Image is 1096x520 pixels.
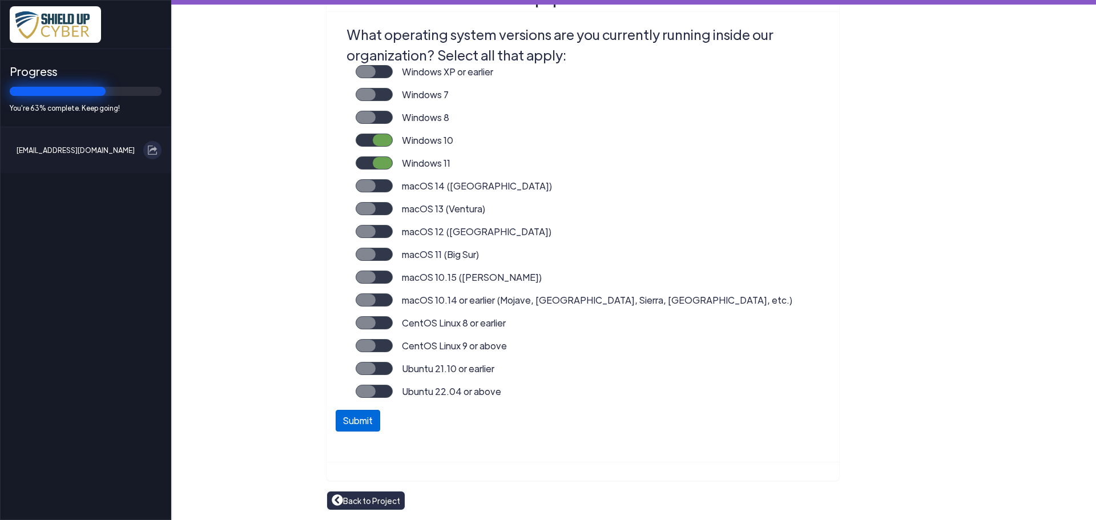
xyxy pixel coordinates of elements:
[393,156,450,179] label: Windows 11
[393,179,553,202] label: macOS 14 ([GEOGRAPHIC_DATA])
[393,339,507,362] label: CentOS Linux 9 or above
[10,6,101,43] img: x7pemu0IxLxkcbZJZdzx2HwkaHwO9aaLS0XkQIJL.png
[17,141,135,159] span: [EMAIL_ADDRESS][DOMAIN_NAME]
[10,103,162,113] span: You're 63% complete. Keep going!
[393,225,552,248] label: macOS 12 ([GEOGRAPHIC_DATA])
[393,248,479,271] label: macOS 11 (Big Sur)
[393,65,493,88] label: Windows XP or earlier
[393,271,542,293] label: macOS 10.15 ([PERSON_NAME])
[393,134,453,156] label: Windows 10
[393,111,449,134] label: Windows 8
[332,494,400,507] a: Back to Project
[393,293,793,316] label: macOS 10.14 or earlier (Mojave, [GEOGRAPHIC_DATA], Sierra, [GEOGRAPHIC_DATA], etc.)
[332,494,343,506] img: Back to Project
[10,63,162,80] span: Progress
[148,146,157,155] img: exit.svg
[346,24,824,65] legend: What operating system versions are you currently running inside our organization? Select all that...
[143,141,162,159] button: Log out
[393,202,486,225] label: macOS 13 (Ventura)
[393,385,501,408] label: Ubuntu 22.04 or above
[393,316,506,339] label: CentOS Linux 8 or earlier
[393,362,494,385] label: Ubuntu 21.10 or earlier
[336,410,380,432] button: Submit
[393,88,449,111] label: Windows 7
